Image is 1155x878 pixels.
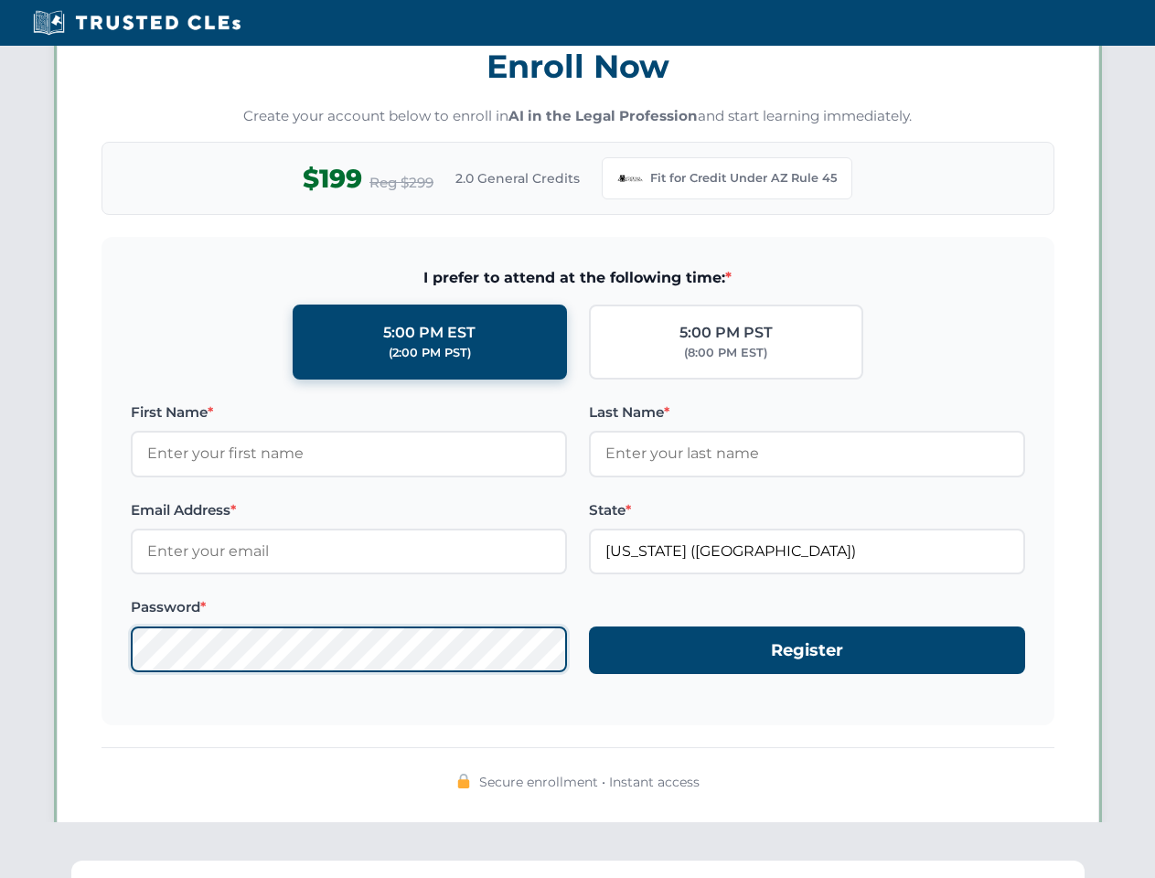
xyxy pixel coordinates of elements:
strong: AI in the Legal Profession [508,107,698,124]
input: Enter your email [131,529,567,574]
h3: Enroll Now [102,37,1054,95]
label: First Name [131,402,567,423]
img: 🔒 [456,774,471,788]
img: Arizona Bar [617,166,643,191]
img: Trusted CLEs [27,9,246,37]
span: Reg $299 [369,172,433,194]
label: Password [131,596,567,618]
label: Email Address [131,499,567,521]
span: $199 [303,158,362,199]
p: Create your account below to enroll in and start learning immediately. [102,106,1054,127]
input: Enter your first name [131,431,567,476]
span: 2.0 General Credits [455,168,580,188]
span: Fit for Credit Under AZ Rule 45 [650,169,837,187]
label: Last Name [589,402,1025,423]
span: I prefer to attend at the following time: [131,266,1025,290]
div: (2:00 PM PST) [389,344,471,362]
div: 5:00 PM EST [383,321,476,345]
div: 5:00 PM PST [679,321,773,345]
input: Arizona (AZ) [589,529,1025,574]
label: State [589,499,1025,521]
span: Secure enrollment • Instant access [479,772,700,792]
input: Enter your last name [589,431,1025,476]
div: (8:00 PM EST) [684,344,767,362]
button: Register [589,626,1025,675]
